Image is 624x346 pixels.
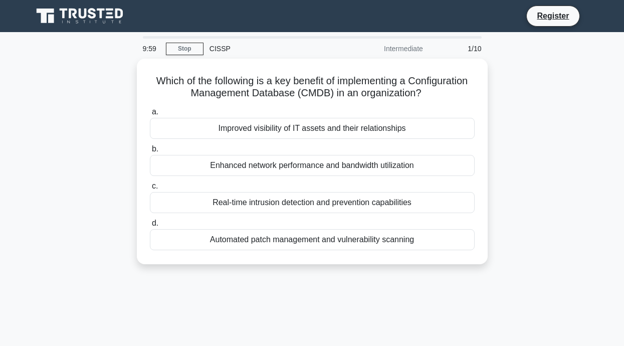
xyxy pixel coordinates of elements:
div: Automated patch management and vulnerability scanning [150,229,475,250]
div: Intermediate [341,39,429,59]
div: 1/10 [429,39,488,59]
div: Real-time intrusion detection and prevention capabilities [150,192,475,213]
div: 9:59 [137,39,166,59]
div: CISSP [203,39,341,59]
span: a. [152,107,158,116]
span: c. [152,182,158,190]
h5: Which of the following is a key benefit of implementing a Configuration Management Database (CMDB... [149,75,476,100]
div: Enhanced network performance and bandwidth utilization [150,155,475,176]
span: b. [152,144,158,153]
span: d. [152,219,158,227]
a: Stop [166,43,203,55]
a: Register [531,10,575,22]
div: Improved visibility of IT assets and their relationships [150,118,475,139]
